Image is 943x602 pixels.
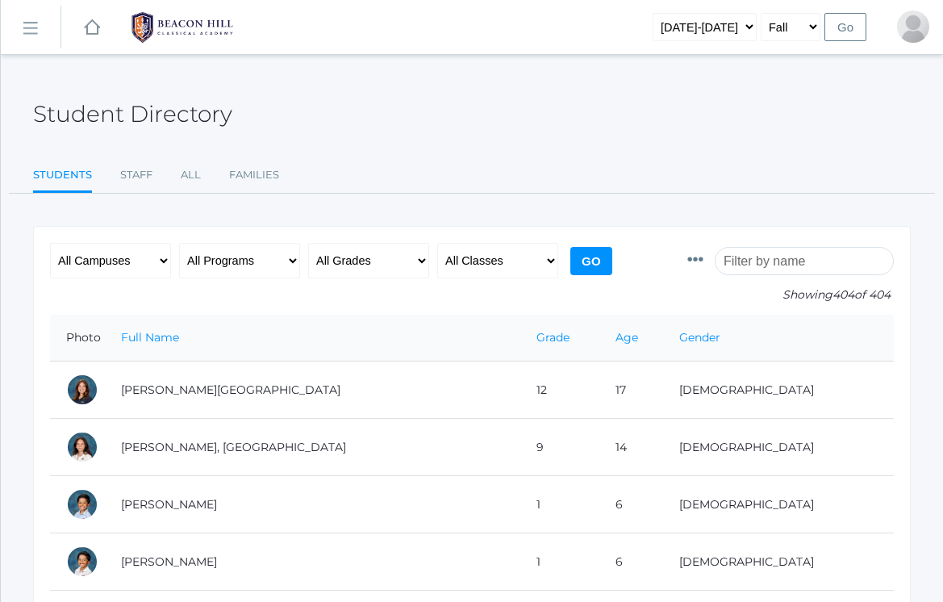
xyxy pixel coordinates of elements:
[599,362,663,419] td: 17
[66,546,98,578] div: Grayson Abrea
[663,362,894,419] td: [DEMOGRAPHIC_DATA]
[229,159,279,191] a: Families
[122,7,243,48] img: BHCALogos-05-308ed15e86a5a0abce9b8dd61676a3503ac9727e845dece92d48e8588c001991.png
[520,476,599,533] td: 1
[663,476,894,533] td: [DEMOGRAPHIC_DATA]
[897,10,929,43] div: Heather Porter
[832,287,854,302] span: 404
[66,488,98,520] div: Dominic Abrea
[679,330,720,345] a: Gender
[105,362,520,419] td: [PERSON_NAME][GEOGRAPHIC_DATA]
[105,476,520,533] td: [PERSON_NAME]
[570,247,612,275] input: Go
[121,330,179,345] a: Full Name
[66,431,98,463] div: Phoenix Abdulla
[715,247,894,275] input: Filter by name
[120,159,152,191] a: Staff
[599,476,663,533] td: 6
[33,102,232,127] h2: Student Directory
[105,533,520,591] td: [PERSON_NAME]
[105,419,520,476] td: [PERSON_NAME], [GEOGRAPHIC_DATA]
[615,330,638,345] a: Age
[687,286,894,303] p: Showing of 404
[520,419,599,476] td: 9
[181,159,201,191] a: All
[599,533,663,591] td: 6
[663,419,894,476] td: [DEMOGRAPHIC_DATA]
[520,362,599,419] td: 12
[536,330,570,345] a: Grade
[520,533,599,591] td: 1
[599,419,663,476] td: 14
[66,374,98,406] div: Charlotte Abdulla
[33,159,92,194] a: Students
[663,533,894,591] td: [DEMOGRAPHIC_DATA]
[50,315,105,362] th: Photo
[824,13,866,41] input: Go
